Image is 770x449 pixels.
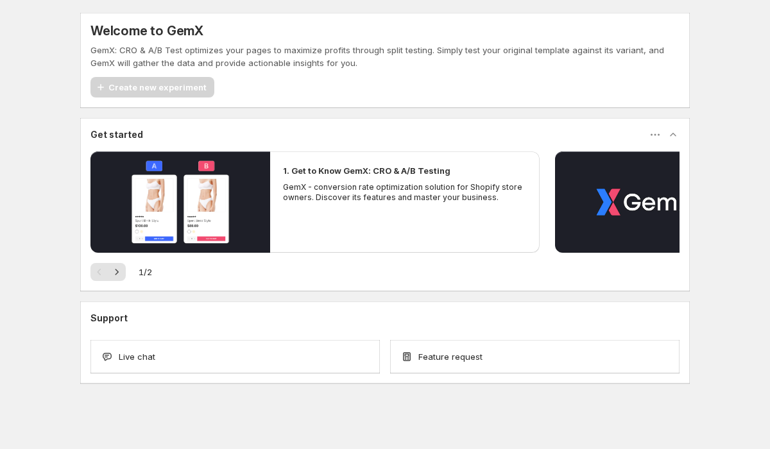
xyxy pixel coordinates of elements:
span: 1 / 2 [139,266,152,278]
span: Live chat [119,350,155,363]
p: GemX - conversion rate optimization solution for Shopify store owners. Discover its features and ... [283,182,527,203]
span: Feature request [418,350,483,363]
p: GemX: CRO & A/B Test optimizes your pages to maximize profits through split testing. Simply test ... [90,44,680,69]
h3: Support [90,312,128,325]
h3: Get started [90,128,143,141]
h2: 1. Get to Know GemX: CRO & A/B Testing [283,164,450,177]
h5: Welcome to GemX [90,23,203,38]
